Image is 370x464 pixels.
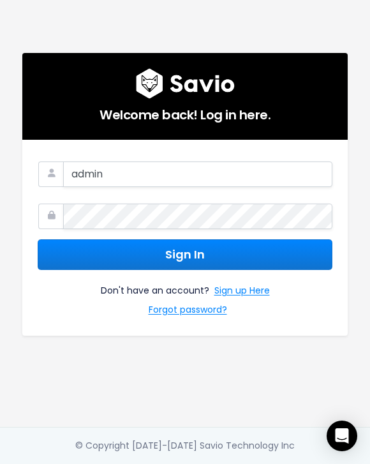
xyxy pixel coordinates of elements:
h5: Welcome back! Log in here. [38,99,332,124]
button: Sign In [38,239,332,271]
div: Don't have an account? [38,270,332,320]
div: © Copyright [DATE]-[DATE] Savio Technology Inc [75,438,295,454]
a: Forgot password? [149,302,227,320]
input: Your Work Email Address [63,161,332,187]
div: Open Intercom Messenger [327,421,357,451]
img: logo600x187.a314fd40982d.png [136,68,235,99]
a: Sign up Here [214,283,270,301]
